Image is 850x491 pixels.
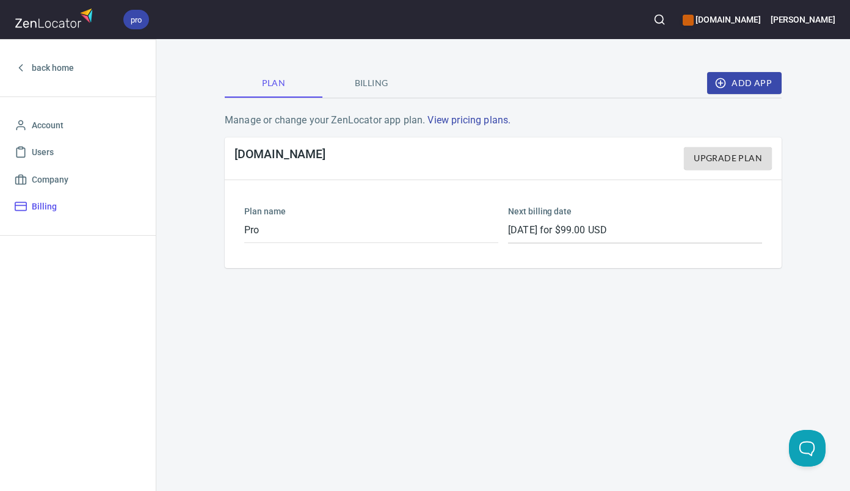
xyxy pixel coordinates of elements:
[10,54,146,82] a: back home
[244,223,498,238] p: Pro
[244,205,498,218] h6: Plan name
[10,139,146,166] a: Users
[232,76,315,91] span: Plan
[683,13,760,26] h6: [DOMAIN_NAME]
[771,13,835,26] h6: [PERSON_NAME]
[32,199,57,214] span: Billing
[32,118,64,133] span: Account
[32,60,74,76] span: back home
[646,6,673,33] button: Search
[225,113,782,128] p: Manage or change your ZenLocator app plan.
[694,151,762,166] span: Upgrade Plan
[771,6,835,33] button: [PERSON_NAME]
[717,76,772,91] span: Add App
[32,145,54,160] span: Users
[10,112,146,139] a: Account
[427,114,510,126] a: View pricing plans.
[123,13,149,26] span: pro
[330,76,413,91] span: Billing
[15,5,96,31] img: zenlocator
[508,223,762,238] p: [DATE] for $99.00 USD
[10,193,146,220] a: Billing
[123,10,149,29] div: pro
[508,205,762,218] h6: Next billing date
[789,430,826,467] iframe: Help Scout Beacon - Open
[707,72,782,95] button: Add App
[683,6,760,33] div: Manage your apps
[10,166,146,194] a: Company
[234,147,325,170] h4: [DOMAIN_NAME]
[684,147,772,170] button: Upgrade Plan
[683,15,694,26] button: color-CE600E
[32,172,68,187] span: Company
